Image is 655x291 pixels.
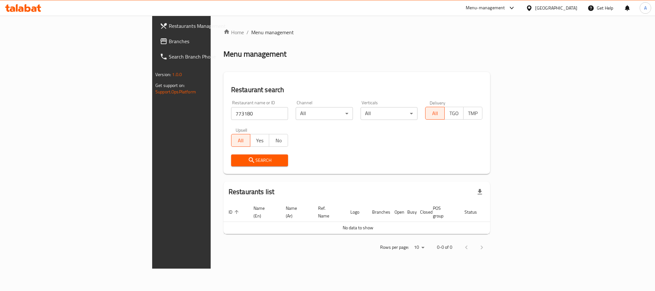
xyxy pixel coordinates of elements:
[286,204,305,220] span: Name (Ar)
[272,136,285,145] span: No
[466,4,505,12] div: Menu-management
[223,28,490,36] nav: breadcrumb
[229,208,241,216] span: ID
[229,187,274,197] h2: Restaurants list
[155,34,261,49] a: Branches
[250,134,269,147] button: Yes
[411,243,427,252] div: Rows per page:
[155,18,261,34] a: Restaurants Management
[234,136,248,145] span: All
[466,109,480,118] span: TMP
[231,85,482,95] h2: Restaurant search
[447,109,461,118] span: TGO
[318,204,338,220] span: Ref. Name
[231,154,288,166] button: Search
[155,49,261,64] a: Search Branch Phone
[425,107,444,120] button: All
[169,22,256,30] span: Restaurants Management
[155,81,185,90] span: Get support on:
[345,202,367,222] th: Logo
[415,202,428,222] th: Closed
[296,107,353,120] div: All
[464,208,485,216] span: Status
[155,88,196,96] a: Support.OpsPlatform
[472,184,487,200] div: Export file
[223,49,286,59] h2: Menu management
[644,4,647,12] span: A
[389,202,402,222] th: Open
[430,100,446,105] label: Delivery
[437,243,452,251] p: 0-0 of 0
[236,128,247,132] label: Upsell
[231,134,250,147] button: All
[155,70,171,79] span: Version:
[251,28,294,36] span: Menu management
[361,107,418,120] div: All
[236,156,283,164] span: Search
[269,134,288,147] button: No
[223,202,515,234] table: enhanced table
[428,109,442,118] span: All
[253,204,273,220] span: Name (En)
[169,37,256,45] span: Branches
[172,70,182,79] span: 1.0.0
[402,202,415,222] th: Busy
[253,136,267,145] span: Yes
[231,107,288,120] input: Search for restaurant name or ID..
[463,107,482,120] button: TMP
[433,204,452,220] span: POS group
[343,224,373,232] span: No data to show
[535,4,577,12] div: [GEOGRAPHIC_DATA]
[380,243,409,251] p: Rows per page:
[169,53,256,60] span: Search Branch Phone
[444,107,464,120] button: TGO
[367,202,389,222] th: Branches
